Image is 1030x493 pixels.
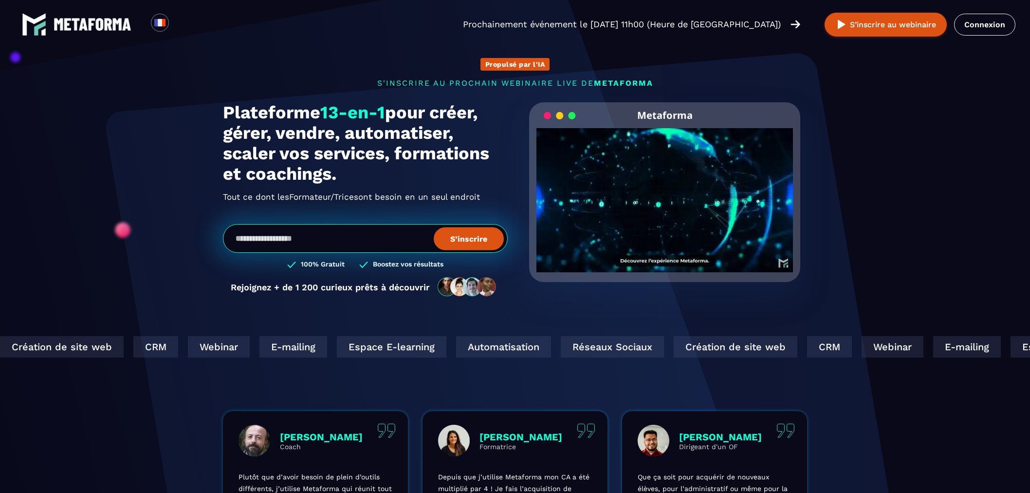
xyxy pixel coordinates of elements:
[479,443,562,451] p: Formatrice
[301,260,345,269] h3: 100% Gratuit
[359,260,368,269] img: checked
[289,189,358,205] span: Formateur/Trices
[679,443,762,451] p: Dirigeant d'un OF
[320,102,385,123] span: 13-en-1
[327,336,437,358] div: Espace E-learning
[923,336,991,358] div: E-mailing
[223,78,807,88] p: s'inscrire au prochain webinaire live de
[54,18,131,31] img: logo
[22,12,46,37] img: logo
[178,336,240,358] div: Webinar
[435,277,500,297] img: community-people
[124,336,168,358] div: CRM
[594,78,653,88] span: METAFORMA
[223,189,508,205] h2: Tout ce dont les ont besoin en un seul endroit
[852,336,914,358] div: Webinar
[954,14,1015,36] a: Connexion
[479,431,562,443] p: [PERSON_NAME]
[638,425,669,456] img: profile
[438,425,470,456] img: profile
[154,17,166,29] img: fr
[577,423,595,438] img: quote
[664,336,788,358] div: Création de site web
[637,102,693,128] h2: Metaforma
[223,102,508,184] h1: Plateforme pour créer, gérer, vendre, automatiser, scaler vos services, formations et coachings.
[825,13,947,37] button: S’inscrire au webinaire
[835,19,847,31] img: play
[177,19,184,30] input: Search for option
[536,128,793,256] video: Your browser does not support the video tag.
[463,18,781,31] p: Prochainement événement le [DATE] 11h00 (Heure de [GEOGRAPHIC_DATA])
[544,111,576,120] img: loading
[169,14,193,35] div: Search for option
[373,260,443,269] h3: Boostez vos résultats
[446,336,541,358] div: Automatisation
[239,425,270,456] img: profile
[250,336,317,358] div: E-mailing
[434,227,504,250] button: S’inscrire
[776,423,795,438] img: quote
[280,431,363,443] p: [PERSON_NAME]
[791,19,800,30] img: arrow-right
[280,443,363,451] p: Coach
[287,260,296,269] img: checked
[551,336,654,358] div: Réseaux Sociaux
[485,60,545,68] p: Propulsé par l'IA
[797,336,842,358] div: CRM
[377,423,396,438] img: quote
[679,431,762,443] p: [PERSON_NAME]
[231,282,430,292] p: Rejoignez + de 1 200 curieux prêts à découvrir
